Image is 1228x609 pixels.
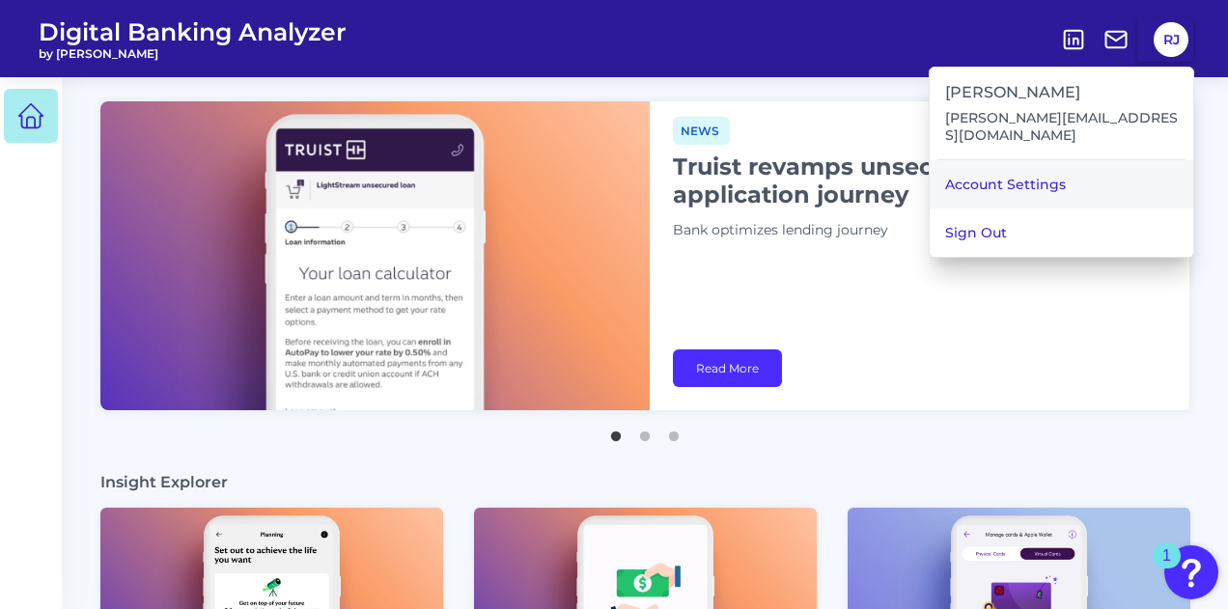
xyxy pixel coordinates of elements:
[635,422,655,441] button: 2
[664,422,684,441] button: 3
[945,83,1178,101] h3: [PERSON_NAME]
[945,109,1178,144] p: [PERSON_NAME][EMAIL_ADDRESS][DOMAIN_NAME]
[100,101,650,410] img: bannerImg
[673,349,782,387] a: Read More
[673,152,1156,208] h1: Truist revamps unsecured lending application journey
[1162,556,1171,581] div: 1
[930,208,1193,257] button: Sign Out
[606,422,626,441] button: 1
[39,17,347,46] span: Digital Banking Analyzer
[673,117,730,145] span: News
[39,46,347,61] span: by [PERSON_NAME]
[1154,22,1188,57] button: RJ
[930,160,1193,208] a: Account Settings
[1164,545,1218,599] button: Open Resource Center, 1 new notification
[673,220,1156,241] p: Bank optimizes lending journey
[673,121,730,139] a: News
[100,472,228,492] h3: Insight Explorer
